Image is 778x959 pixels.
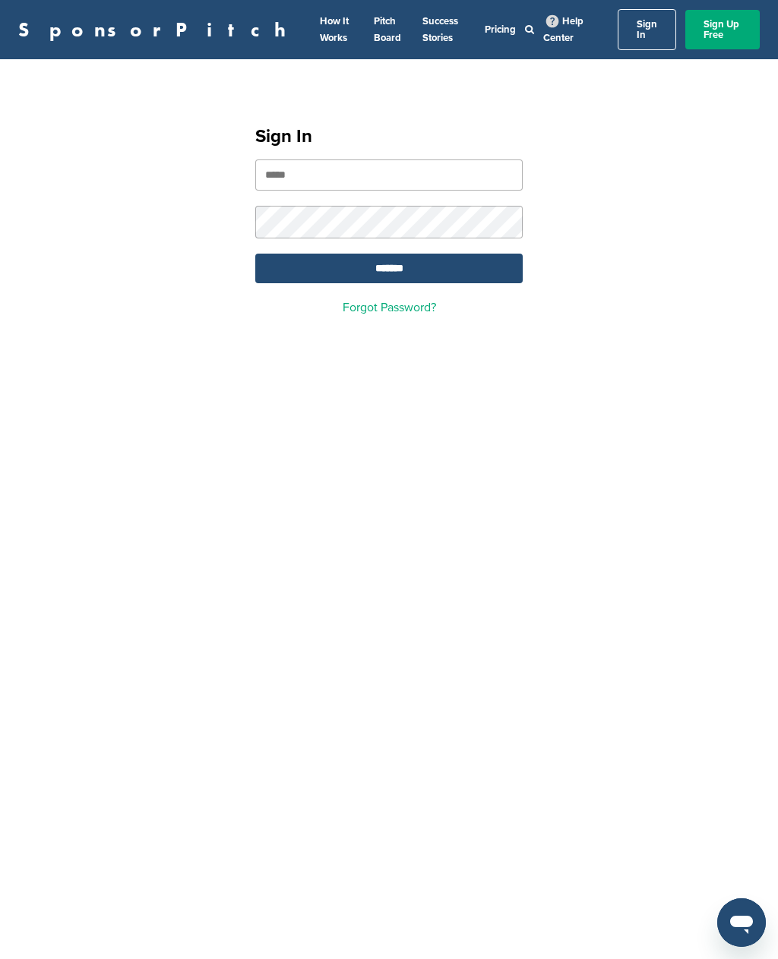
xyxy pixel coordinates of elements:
a: How It Works [320,15,349,44]
a: Pricing [485,24,516,36]
iframe: Button to launch messaging window [717,898,766,947]
a: Forgot Password? [343,300,436,315]
a: Pitch Board [374,15,401,44]
a: Help Center [543,12,583,47]
a: Success Stories [422,15,458,44]
a: Sign In [618,9,676,50]
h1: Sign In [255,123,523,150]
a: Sign Up Free [685,10,760,49]
a: SponsorPitch [18,20,296,39]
